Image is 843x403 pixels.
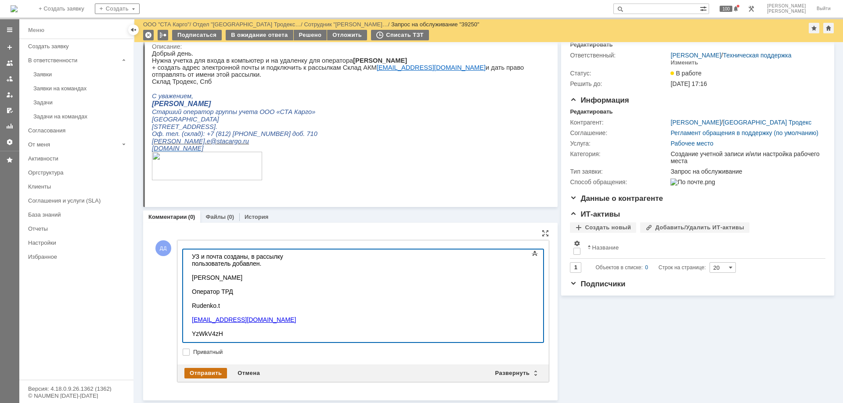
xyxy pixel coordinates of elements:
a: Соглашения и услуги (SLA) [25,194,132,207]
span: @ [58,88,65,95]
div: Скрыть меню [128,25,139,35]
a: Перейти в интерфейс администратора [746,4,757,14]
label: Приватный [193,349,542,356]
div: / [304,21,391,28]
span: [DATE] 17:16 [670,80,707,87]
div: Заявки [33,71,128,78]
span: Данные о контрагенте [570,194,663,203]
div: Настройки [28,239,128,246]
div: Меню [28,25,44,36]
div: Создать [95,4,140,14]
div: Избранное [28,253,119,260]
a: Файлы [205,214,226,220]
div: / [670,119,811,126]
div: Rudenko.t [4,53,128,60]
div: Добавить в избранное [809,23,819,33]
a: История [245,214,268,220]
div: Соглашение: [570,129,669,136]
a: Регламент обращения в поддержку (по умолчанию) [670,129,818,136]
i: Строк на странице: [595,262,706,273]
div: (0) [227,214,234,220]
a: ООО "СТА Карго" [143,21,190,28]
div: От меня [28,141,119,148]
a: [EMAIL_ADDRESS][DOMAIN_NAME] [225,14,334,21]
div: Запрос на обслуживание [670,168,821,175]
div: Оператор ТРД [4,39,128,46]
a: Перейти на домашнюю страницу [11,5,18,12]
div: База знаний [28,211,128,218]
a: [PERSON_NAME] [670,119,721,126]
div: / [670,52,791,59]
div: Описание: [152,43,547,50]
img: По почте.png [670,178,715,185]
b: [PERSON_NAME] [201,7,255,14]
div: В ответственности [28,57,119,64]
a: Техническая поддержка [723,52,791,59]
div: Сделать домашней страницей [823,23,834,33]
div: Задачи на командах [33,113,128,120]
div: Изменить [670,59,698,66]
div: Заявки на командах [33,85,128,92]
div: УЗ и почта созданы, в рассылку пользователь добавлен. [4,4,128,18]
div: Задачи [33,99,128,106]
span: ИТ-активы [570,210,620,218]
div: / [193,21,304,28]
div: Ответственный: [570,52,669,59]
span: ru [91,88,97,95]
a: Отчеты [3,119,17,133]
a: Создать заявку [3,40,17,54]
div: Редактировать [570,41,612,48]
div: (0) [188,214,195,220]
a: Сотрудник "[PERSON_NAME]… [304,21,388,28]
a: Создать заявку [25,39,132,53]
div: На всю страницу [542,230,549,237]
a: Задачи на командах [30,110,132,123]
div: [PERSON_NAME] [4,25,128,32]
a: Отчеты [25,222,132,235]
div: Отчеты [28,225,128,232]
div: Решить до: [570,80,669,87]
div: Создать заявку [28,43,128,50]
a: [GEOGRAPHIC_DATA] Тродекс [723,119,811,126]
div: Клиенты [28,183,128,190]
a: Настройки [3,135,17,149]
span: . [90,88,91,95]
span: Подписчики [570,280,625,288]
div: YzWkV4zH [4,81,128,88]
th: Название [584,236,818,259]
span: 100 [720,6,732,12]
span: Информация [570,96,629,104]
span: Объектов в списке: [595,264,642,271]
div: / [143,21,193,28]
div: Согласования [28,127,128,134]
div: Активности [28,155,128,162]
img: logo [11,5,18,12]
a: Задачи [30,96,132,109]
div: Запрос на обслуживание "39250" [391,21,479,28]
div: Статус: [570,70,669,77]
span: [PERSON_NAME] [767,9,806,14]
div: Контрагент: [570,119,669,126]
a: [EMAIL_ADDRESS][DOMAIN_NAME] [4,67,108,74]
a: Комментарии [148,214,187,220]
div: Соглашения и услуги (SLA) [28,197,128,204]
span: [PHONE_NUMBER] доб. 710 [81,80,166,87]
a: Настройки [25,236,132,250]
div: Название [592,244,619,251]
span: [PERSON_NAME] [767,4,806,9]
a: Заявки в моей ответственности [3,72,17,86]
div: Оргструктура [28,169,128,176]
div: © NAUMEN [DATE]-[DATE] [28,393,125,399]
div: 0 [645,262,648,273]
a: Заявки на командах [30,82,132,95]
a: Активности [25,152,132,165]
a: Согласования [25,124,132,137]
div: Создание учетной записи и/или настройка рабочего места [670,150,821,164]
span: e [55,88,58,95]
div: Тип заявки: [570,168,669,175]
span: Показать панель инструментов [530,248,540,259]
span: Настройки [573,240,580,247]
div: Версия: 4.18.0.9.26.1362 (1362) [28,386,125,392]
a: Мои заявки [3,88,17,102]
div: Способ обращения: [570,178,669,185]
